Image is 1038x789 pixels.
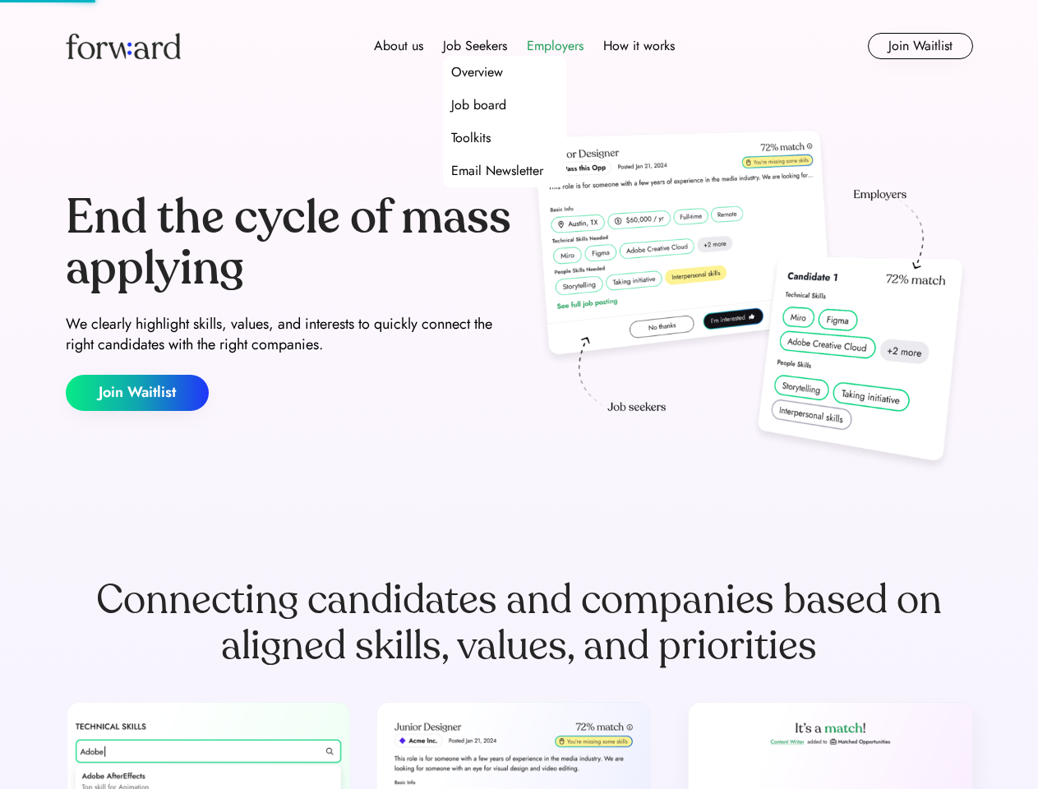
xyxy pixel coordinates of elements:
[451,62,503,82] div: Overview
[374,36,423,56] div: About us
[451,95,506,115] div: Job board
[66,33,181,59] img: Forward logo
[66,577,973,669] div: Connecting candidates and companies based on aligned skills, values, and priorities
[526,125,973,478] img: hero-image.png
[527,36,584,56] div: Employers
[451,128,491,148] div: Toolkits
[603,36,675,56] div: How it works
[443,36,507,56] div: Job Seekers
[66,375,209,411] button: Join Waitlist
[868,33,973,59] button: Join Waitlist
[66,192,513,293] div: End the cycle of mass applying
[66,314,513,355] div: We clearly highlight skills, values, and interests to quickly connect the right candidates with t...
[451,161,543,181] div: Email Newsletter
